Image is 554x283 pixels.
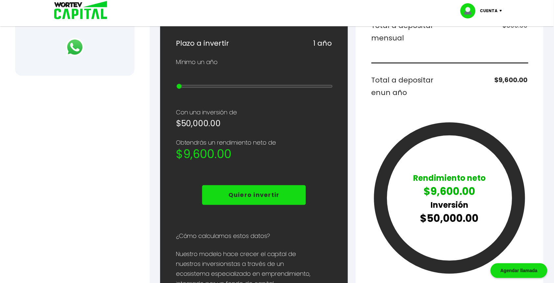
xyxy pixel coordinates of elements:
h6: Plazo a invertir [176,37,229,50]
p: Inversión [413,200,486,211]
p: $9,600.00 [413,184,486,200]
img: icon-down [498,10,507,12]
h2: $9,600.00 [176,148,332,161]
img: logos_whatsapp-icon.242b2217.svg [66,38,84,57]
div: Agendar llamada [491,263,547,278]
h6: $800.00 [452,19,528,44]
p: Quiero invertir [228,190,280,200]
p: Con una inversión de [176,108,332,118]
p: ¿Cómo calculamos estos datos? [176,231,332,241]
p: Mínimo un año [176,57,218,67]
p: $50,000.00 [413,211,486,226]
h6: Total a depositar en un año [372,74,447,99]
p: Obtendrás un rendimiento neto de [176,138,332,148]
h6: $9,600.00 [452,74,528,99]
p: Rendimiento neto [413,173,486,184]
h5: $50,000.00 [176,118,332,130]
h6: Total a depositar mensual [372,19,447,44]
p: Cuenta [480,6,498,16]
img: profile-image [460,3,480,18]
h6: 1 año [313,37,332,50]
button: Quiero invertir [202,185,306,205]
